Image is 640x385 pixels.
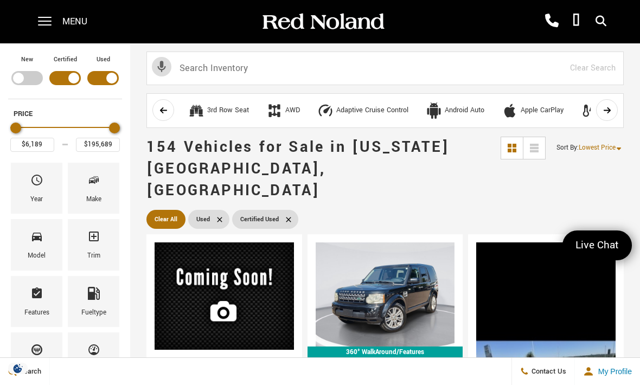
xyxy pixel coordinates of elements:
[30,341,43,363] span: Transmission
[502,102,518,119] div: Apple CarPlay
[426,102,442,119] div: Android Auto
[529,367,566,376] span: Contact Us
[87,341,100,363] span: Mileage
[562,230,632,260] a: Live Chat
[14,109,117,119] h5: Price
[30,227,43,250] span: Model
[54,54,77,65] label: Certified
[182,99,255,122] button: 3rd Row Seat3rd Row Seat
[336,106,408,116] div: Adaptive Cruise Control
[146,52,624,85] input: Search Inventory
[11,332,62,383] div: TransmissionTransmission
[28,250,46,262] div: Model
[266,102,283,119] div: AWD
[581,102,597,119] div: Automatic Climate Control
[8,54,122,99] div: Filter by Vehicle Type
[11,163,62,214] div: YearYear
[68,163,119,214] div: MakeMake
[87,284,100,307] span: Fueltype
[594,367,632,376] span: My Profile
[97,54,110,65] label: Used
[308,347,463,358] div: 360° WalkAround/Features
[579,143,616,152] span: Lowest Price
[30,194,43,206] div: Year
[10,123,21,133] div: Minimum Price
[556,143,579,152] span: Sort By :
[11,276,62,327] div: FeaturesFeatures
[207,106,249,116] div: 3rd Row Seat
[596,99,618,121] button: scroll right
[87,171,100,194] span: Make
[196,213,210,226] span: Used
[109,123,120,133] div: Maximum Price
[76,138,120,152] input: Maximum
[188,102,204,119] div: 3rd Row Seat
[87,250,100,262] div: Trim
[521,106,564,116] div: Apple CarPlay
[152,99,174,121] button: scroll left
[240,213,279,226] span: Certified Used
[316,242,455,347] img: 2011 Land Rover LR4 HSE
[146,137,450,201] span: 154 Vehicles for Sale in [US_STATE][GEOGRAPHIC_DATA], [GEOGRAPHIC_DATA]
[496,99,569,122] button: Apple CarPlayApple CarPlay
[81,307,106,319] div: Fueltype
[68,332,119,383] div: MileageMileage
[570,238,624,253] span: Live Chat
[285,106,300,116] div: AWD
[68,276,119,327] div: FueltypeFueltype
[68,219,119,270] div: TrimTrim
[5,363,30,374] img: Opt-Out Icon
[86,194,101,206] div: Make
[5,363,30,374] section: Click to Open Cookie Consent Modal
[21,54,33,65] label: New
[152,57,171,76] svg: Click to toggle on voice search
[155,242,294,350] img: 2008 Land Rover Range Rover HSE
[11,219,62,270] div: ModelModel
[311,99,414,122] button: Adaptive Cruise ControlAdaptive Cruise Control
[10,119,120,152] div: Price
[87,227,100,250] span: Trim
[575,358,640,385] button: Open user profile menu
[420,99,490,122] button: Android AutoAndroid Auto
[260,99,306,122] button: AWDAWD
[317,102,334,119] div: Adaptive Cruise Control
[10,138,54,152] input: Minimum
[24,307,49,319] div: Features
[155,213,177,226] span: Clear All
[30,284,43,307] span: Features
[30,171,43,194] span: Year
[445,106,484,116] div: Android Auto
[260,12,385,31] img: Red Noland Auto Group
